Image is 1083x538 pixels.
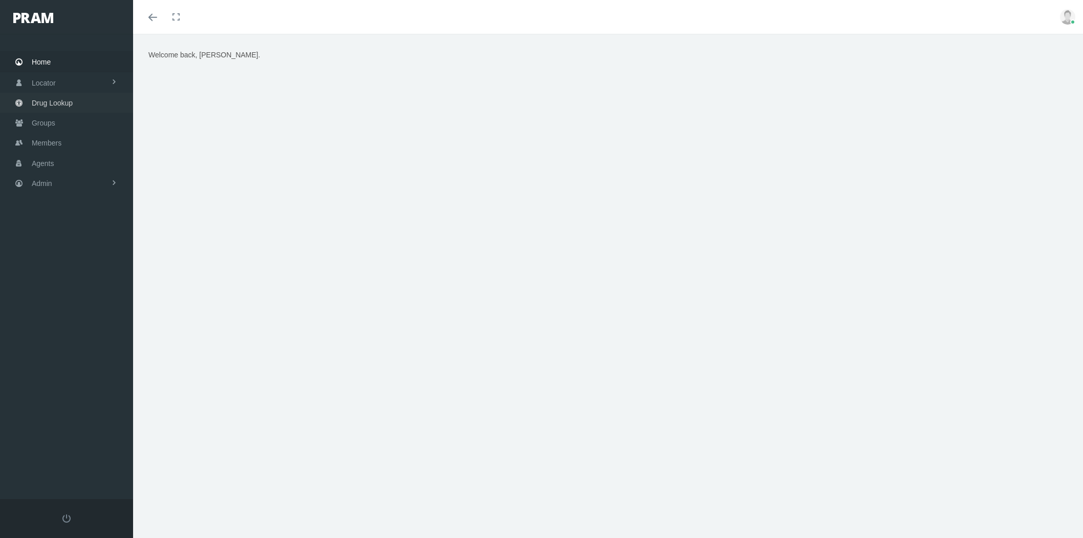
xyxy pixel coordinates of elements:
[32,133,61,153] span: Members
[32,154,54,173] span: Agents
[148,51,260,59] span: Welcome back, [PERSON_NAME].
[13,13,53,23] img: PRAM_20_x_78.png
[32,93,73,113] span: Drug Lookup
[32,52,51,72] span: Home
[32,73,56,93] span: Locator
[32,174,52,193] span: Admin
[1060,9,1075,25] img: user-placeholder.jpg
[32,113,55,133] span: Groups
